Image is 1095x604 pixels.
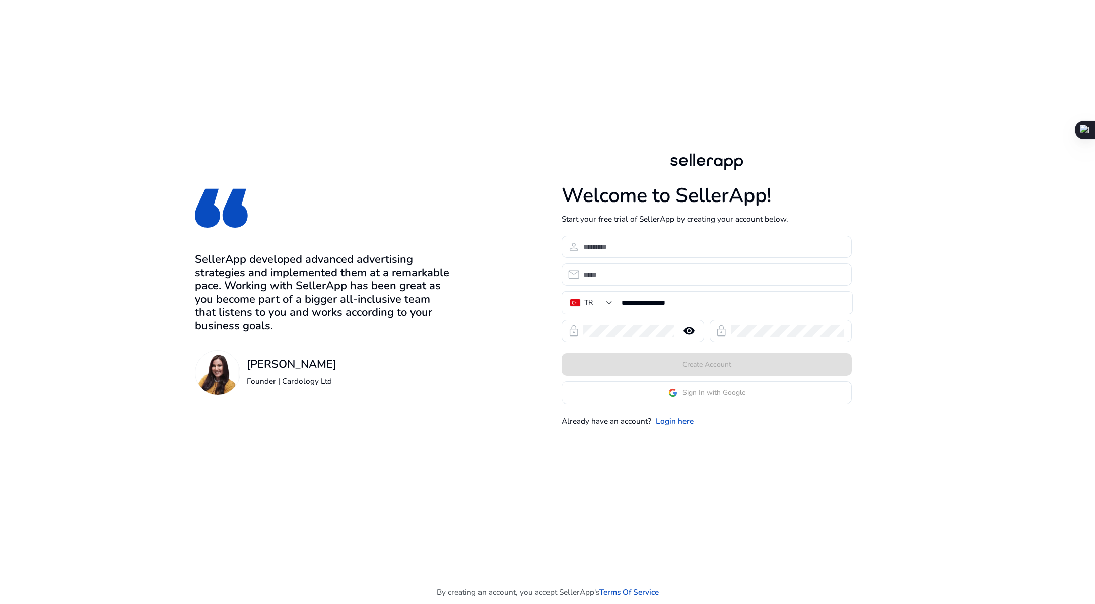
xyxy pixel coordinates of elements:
[247,375,336,387] p: Founder | Cardology Ltd
[195,253,453,332] h3: SellerApp developed advanced advertising strategies and implemented them at a remarkable pace. Wo...
[567,324,580,338] span: lock
[656,415,694,427] a: Login here
[584,297,593,308] div: TR
[562,415,651,427] p: Already have an account?
[247,358,336,371] h3: [PERSON_NAME]
[715,324,728,338] span: lock
[562,184,852,208] h1: Welcome to SellerApp!
[677,325,701,337] mat-icon: remove_red_eye
[599,586,659,598] a: Terms Of Service
[567,268,580,281] span: email
[562,213,852,225] p: Start your free trial of SellerApp by creating your account below.
[567,240,580,253] span: person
